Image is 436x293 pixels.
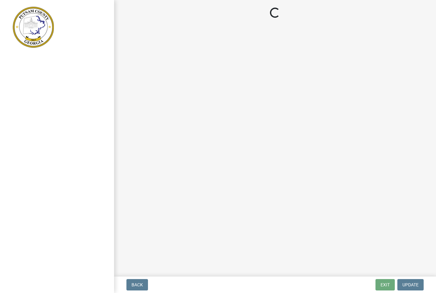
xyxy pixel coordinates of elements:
[131,282,143,287] span: Back
[402,282,419,287] span: Update
[13,7,54,48] img: Putnam County, Georgia
[126,279,148,290] button: Back
[375,279,395,290] button: Exit
[397,279,424,290] button: Update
